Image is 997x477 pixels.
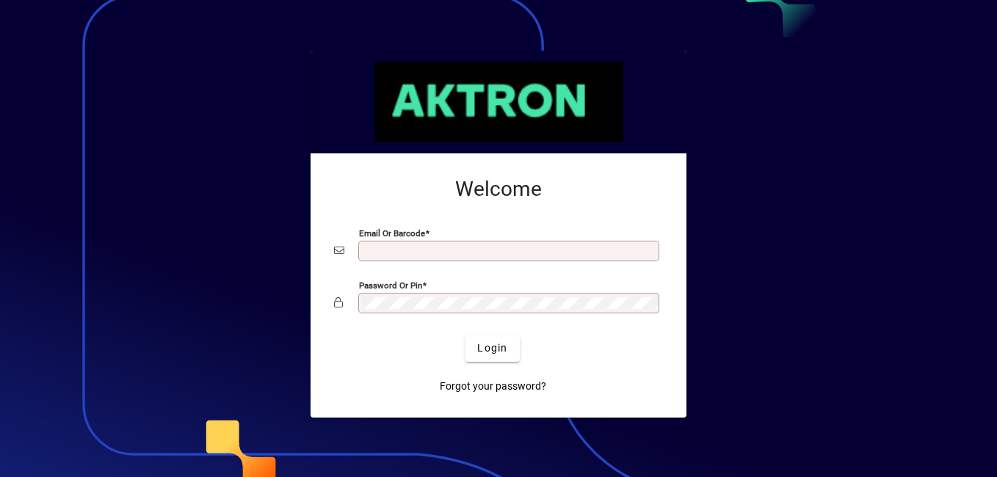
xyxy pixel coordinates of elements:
mat-label: Email or Barcode [359,227,425,238]
span: Login [477,341,507,356]
mat-label: Password or Pin [359,280,422,290]
a: Forgot your password? [434,374,552,400]
span: Forgot your password? [440,379,546,394]
button: Login [465,335,519,362]
h2: Welcome [334,177,663,202]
